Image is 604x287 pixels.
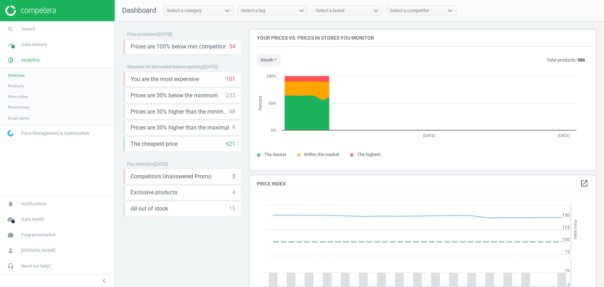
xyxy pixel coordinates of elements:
[153,162,168,167] span: ( [DATE] )
[21,232,56,238] span: Fragrancemarket
[4,38,17,51] i: timeline
[565,249,570,254] text: 75
[100,276,108,285] i: chevron_left
[4,197,17,211] i: notifications
[5,5,56,16] img: ajHJNr6hYgQAAAAASUVORK5CYII=
[4,213,17,226] i: cloud_done
[266,74,276,78] text: 100%
[4,259,17,273] i: headset_mic
[203,64,218,69] span: ( [DATE] )
[547,57,585,63] p: Total products:
[4,228,17,242] i: work
[131,205,168,213] span: All out of stock
[250,176,596,192] h4: Price Index
[229,108,235,116] div: 48
[8,115,29,121] span: Email alerts
[95,276,113,285] button: chevron_left
[269,101,276,105] text: 50%
[21,216,44,223] span: Data health
[316,7,344,14] div: Select a brand
[4,244,17,257] i: person
[565,268,570,273] text: 1k
[226,75,235,83] div: 101
[562,213,570,218] text: 150
[21,41,47,48] span: Data delivery
[131,140,178,148] span: The cheapest price
[258,96,263,110] tspan: Percent
[577,57,585,63] b: 986
[232,124,235,132] div: 9
[8,104,29,110] span: Promotions
[127,32,157,37] span: Price protection
[167,7,202,14] div: Select a category
[8,94,28,99] span: Price index
[226,92,235,99] div: 233
[232,173,235,180] div: 3
[131,173,211,180] span: Competitors Unanswered Promo
[21,57,40,63] span: Analytics
[568,282,570,287] text: 0
[127,64,203,69] span: Situation on the market before repricing
[423,133,435,138] tspan: [DATE]
[21,26,35,32] span: Search
[131,43,226,51] span: Prices are 100% below min competitor
[229,205,235,213] div: 15
[131,189,177,196] span: Exclusive products
[357,152,381,157] span: The highest
[271,128,276,132] text: 0%
[131,92,218,99] span: Prices are 30% below the minimum
[390,7,429,14] div: Select a competitor
[229,43,235,51] div: 34
[232,189,235,196] div: 4
[157,32,172,37] span: ( [DATE] )
[21,201,47,207] span: Notifications
[304,152,339,157] span: Within the market
[264,152,286,157] span: The lowest
[21,263,51,269] span: Need our help?
[250,30,596,46] h4: Your prices vs. prices in stores you monitor
[131,108,229,116] span: Prices are 30% higher than the minimum
[131,124,229,132] span: Prices are 30% higher than the maximal
[257,54,281,67] button: month
[21,130,89,137] span: Price Management & Optimization
[127,162,153,167] span: Pay attention
[241,7,265,14] div: Select a tag
[4,22,17,36] i: search
[7,130,14,137] img: wGWNvw8QSZomAAAAABJRU5ErkJggg==
[21,247,55,254] span: [PERSON_NAME]
[8,83,24,89] span: Products
[226,140,235,148] div: 621
[4,53,17,67] i: pie_chart_outlined
[573,220,578,239] tspan: Price Index
[580,179,588,188] a: open_in_new
[558,133,570,138] tspan: [DATE]
[8,73,25,78] span: Overview
[131,75,199,83] span: You are the most expensive
[122,6,156,15] span: Dashboard
[562,225,570,230] text: 125
[562,237,570,242] text: 100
